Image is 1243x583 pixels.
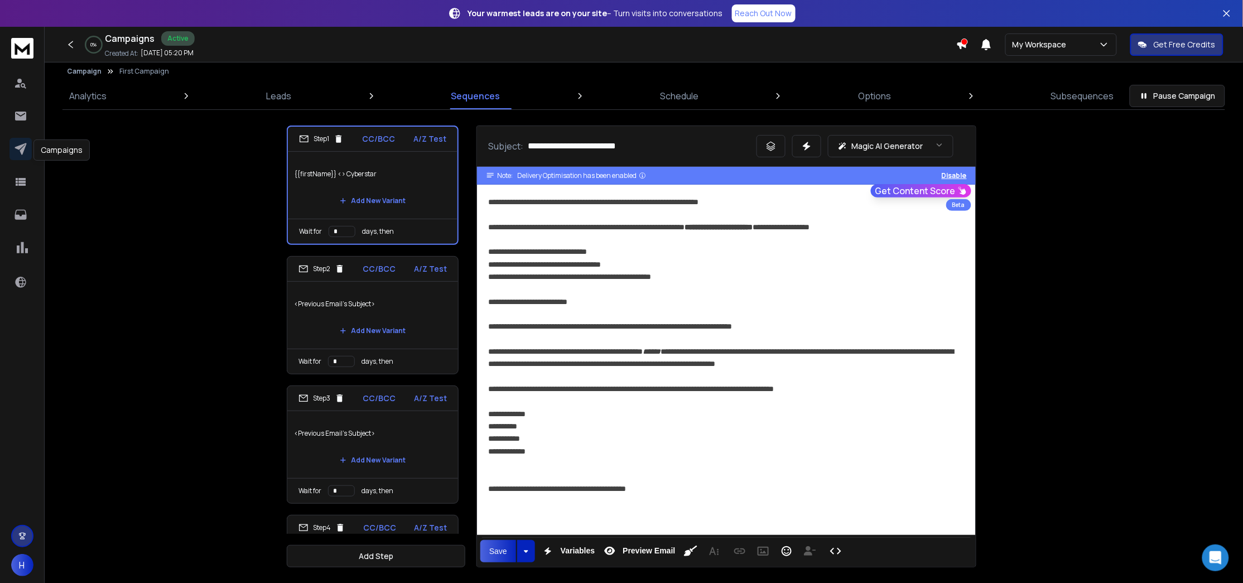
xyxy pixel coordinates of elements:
p: Wait for [298,486,321,495]
button: Pause Campaign [1130,85,1225,107]
p: days, then [362,486,393,495]
p: [DATE] 05:20 PM [141,49,194,57]
p: A/Z Test [414,263,447,274]
p: {{firstName}} <> Cyberstar [295,158,451,190]
strong: Your warmest leads are on your site [468,8,608,18]
p: CC/BCC [363,263,396,274]
p: Subject: [488,139,523,153]
div: Step 1 [299,134,344,144]
p: CC/BCC [362,133,395,144]
button: Get Free Credits [1130,33,1223,56]
button: Save [480,540,516,562]
p: Leads [266,89,291,103]
a: Sequences [445,83,507,109]
button: H [11,554,33,576]
button: Insert Link (⌘K) [729,540,750,562]
img: logo [11,38,33,59]
button: Insert Image (⌘P) [753,540,774,562]
a: Schedule [653,83,705,109]
a: Options [852,83,898,109]
div: Step 4 [298,523,345,533]
p: Wait for [299,227,322,236]
p: Subsequences [1051,89,1114,103]
p: Schedule [660,89,698,103]
p: Sequences [451,89,500,103]
button: More Text [704,540,725,562]
div: Step 3 [298,393,345,403]
button: Magic AI Generator [828,135,953,157]
p: Analytics [69,89,107,103]
button: Add New Variant [331,449,415,471]
p: 0 % [91,41,97,48]
p: First Campaign [119,67,169,76]
p: CC/BCC [363,393,396,404]
h1: Campaigns [105,32,155,45]
p: Get Free Credits [1154,39,1216,50]
li: Step1CC/BCCA/Z Test{{firstName}} <> CyberstarAdd New VariantWait fordays, then [287,126,459,245]
p: Wait for [298,357,321,366]
p: Created At: [105,49,138,58]
a: Subsequences [1044,83,1121,109]
div: Open Intercom Messenger [1202,545,1229,571]
p: days, then [362,227,394,236]
span: Variables [558,546,598,556]
li: Step3CC/BCCA/Z Test<Previous Email's Subject>Add New VariantWait fordays, then [287,386,459,504]
div: Beta [946,199,971,211]
a: Reach Out Now [732,4,796,22]
div: Step 2 [298,264,345,274]
div: Active [161,31,195,46]
a: Leads [259,83,298,109]
button: Add Step [287,545,465,567]
button: Insert Unsubscribe Link [799,540,821,562]
p: Options [859,89,892,103]
p: A/Z Test [414,393,447,404]
button: Campaign [67,67,102,76]
p: <Previous Email's Subject> [294,288,451,320]
button: Disable [942,171,967,180]
p: My Workspace [1013,39,1071,50]
button: Add New Variant [331,320,415,342]
p: Reach Out Now [735,8,792,19]
p: A/Z Test [413,133,446,144]
p: <Previous Email's Subject> [294,418,451,449]
p: A/Z Test [414,522,447,533]
button: Preview Email [599,540,677,562]
button: Variables [537,540,598,562]
p: CC/BCC [363,522,396,533]
span: Note: [497,171,513,180]
div: Delivery Optimisation has been enabled [517,171,647,180]
p: Magic AI Generator [852,141,923,152]
button: Add New Variant [331,190,415,212]
span: Preview Email [620,546,677,556]
a: Analytics [62,83,113,109]
div: Campaigns [33,139,90,161]
li: Step2CC/BCCA/Z Test<Previous Email's Subject>Add New VariantWait fordays, then [287,256,459,374]
button: Get Content Score [871,184,971,197]
p: – Turn visits into conversations [468,8,723,19]
p: days, then [362,357,393,366]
